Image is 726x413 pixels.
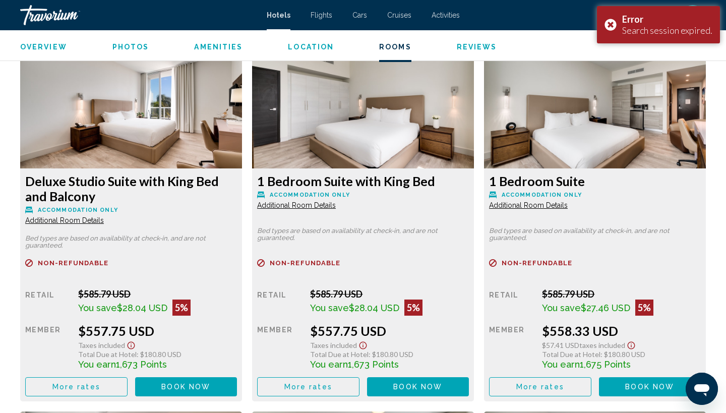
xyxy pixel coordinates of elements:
div: : $180.80 USD [310,350,469,359]
div: $585.79 USD [310,288,469,300]
a: Cruises [387,11,411,19]
span: You save [78,303,117,313]
span: Non-refundable [502,260,572,266]
a: Flights [311,11,332,19]
span: You earn [310,359,348,370]
span: Total Due at Hotel [542,350,600,359]
span: You save [310,303,349,313]
h3: Deluxe Studio Suite with King Bed and Balcony [25,173,237,204]
span: Book now [625,383,674,391]
div: Member [489,323,534,370]
button: Show Taxes and Fees disclaimer [357,338,369,350]
button: Amenities [194,42,243,51]
a: Activities [432,11,460,19]
span: Taxes included [78,341,125,349]
span: Accommodation Only [502,192,582,198]
span: 1,673 Points [116,359,167,370]
div: 5% [635,300,653,316]
span: Total Due at Hotel [78,350,137,359]
span: Overview [20,43,67,51]
span: $27.46 USD [581,303,630,313]
button: Rooms [379,42,411,51]
span: You earn [78,359,116,370]
button: Overview [20,42,67,51]
a: Travorium [20,5,257,25]
button: User Menu [680,5,706,26]
span: $28.04 USD [117,303,167,313]
div: $557.75 USD [78,323,237,338]
p: Bed types are based on availability at check-in, and are not guaranteed. [489,227,701,242]
p: Bed types are based on availability at check-in, and are not guaranteed. [257,227,469,242]
span: 1,675 Points [580,359,631,370]
button: Photos [112,42,149,51]
span: Photos [112,43,149,51]
span: Amenities [194,43,243,51]
button: Reviews [457,42,497,51]
img: 8291897d-1978-4b04-923d-c0eca21038ca.jpeg [484,42,706,168]
span: Non-refundable [270,260,340,266]
span: Taxes included [310,341,357,349]
div: : $180.80 USD [542,350,701,359]
img: d4e85a80-b4a4-41a7-94f1-d790761c06cd.jpeg [252,42,474,168]
span: Accommodation Only [270,192,350,198]
h3: 1 Bedroom Suite [489,173,701,189]
button: Show Taxes and Fees disclaimer [125,338,137,350]
span: More rates [52,383,100,391]
button: Book now [135,377,237,396]
div: Retail [257,288,302,316]
a: Cars [352,11,367,19]
span: Book now [393,383,442,391]
span: $28.04 USD [349,303,399,313]
span: Additional Room Details [489,201,568,209]
a: Hotels [267,11,290,19]
div: Retail [25,288,71,316]
span: You save [542,303,581,313]
button: More rates [257,377,359,396]
h3: 1 Bedroom Suite with King Bed [257,173,469,189]
span: More rates [516,383,564,391]
span: Additional Room Details [257,201,336,209]
span: Total Due at Hotel [310,350,369,359]
span: Location [288,43,334,51]
span: Additional Room Details [25,216,104,224]
div: Error [622,14,712,25]
div: 5% [172,300,191,316]
span: $57.41 USD [542,341,579,349]
div: Member [25,323,71,370]
span: More rates [284,383,332,391]
span: Reviews [457,43,497,51]
span: Accommodation Only [38,207,118,213]
div: Retail [489,288,534,316]
span: 1,673 Points [348,359,399,370]
button: More rates [25,377,128,396]
iframe: Botón para iniciar la ventana de mensajería [686,373,718,405]
div: : $180.80 USD [78,350,237,359]
div: 5% [404,300,422,316]
div: $585.79 USD [78,288,237,300]
button: Book now [599,377,701,396]
button: Show Taxes and Fees disclaimer [625,338,637,350]
button: Book now [367,377,469,396]
button: Location [288,42,334,51]
span: Book now [161,383,210,391]
span: You earn [542,359,580,370]
span: Non-refundable [38,260,108,266]
div: $557.75 USD [310,323,469,338]
span: Rooms [379,43,411,51]
span: Taxes included [579,341,625,349]
button: More rates [489,377,591,396]
div: Search session expired. [622,25,712,36]
div: Member [257,323,302,370]
img: b8e6f404-4667-444a-9a91-39fc3a4b2402.jpeg [20,42,242,168]
p: Bed types are based on availability at check-in, and are not guaranteed. [25,235,237,249]
div: $585.79 USD [542,288,701,300]
div: $558.33 USD [542,323,701,338]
